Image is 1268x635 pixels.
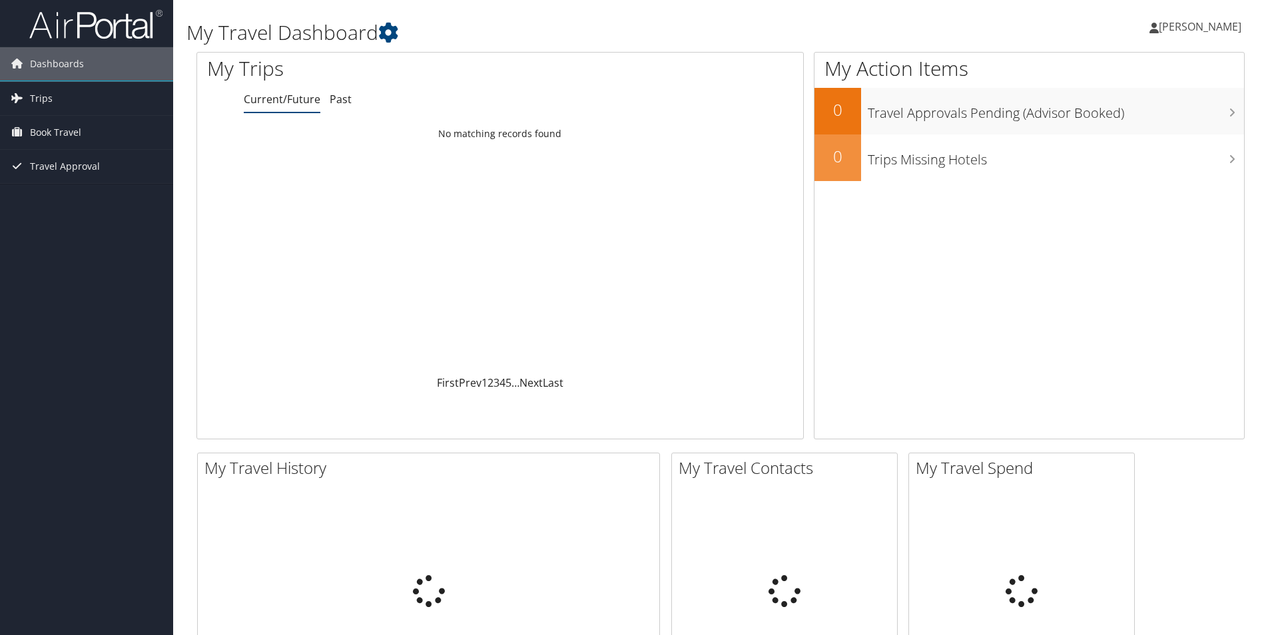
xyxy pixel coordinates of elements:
[814,99,861,121] h2: 0
[505,375,511,390] a: 5
[459,375,481,390] a: Prev
[330,92,352,106] a: Past
[30,150,100,183] span: Travel Approval
[868,97,1244,122] h3: Travel Approvals Pending (Advisor Booked)
[204,457,659,479] h2: My Travel History
[1149,7,1255,47] a: [PERSON_NAME]
[437,375,459,390] a: First
[29,9,162,40] img: airportal-logo.png
[543,375,563,390] a: Last
[916,457,1134,479] h2: My Travel Spend
[814,134,1244,181] a: 0Trips Missing Hotels
[511,375,519,390] span: …
[679,457,897,479] h2: My Travel Contacts
[499,375,505,390] a: 4
[487,375,493,390] a: 2
[481,375,487,390] a: 1
[186,19,898,47] h1: My Travel Dashboard
[30,116,81,149] span: Book Travel
[1159,19,1241,34] span: [PERSON_NAME]
[30,82,53,115] span: Trips
[197,122,803,146] td: No matching records found
[868,144,1244,169] h3: Trips Missing Hotels
[207,55,541,83] h1: My Trips
[493,375,499,390] a: 3
[814,55,1244,83] h1: My Action Items
[814,88,1244,134] a: 0Travel Approvals Pending (Advisor Booked)
[519,375,543,390] a: Next
[814,145,861,168] h2: 0
[30,47,84,81] span: Dashboards
[244,92,320,106] a: Current/Future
